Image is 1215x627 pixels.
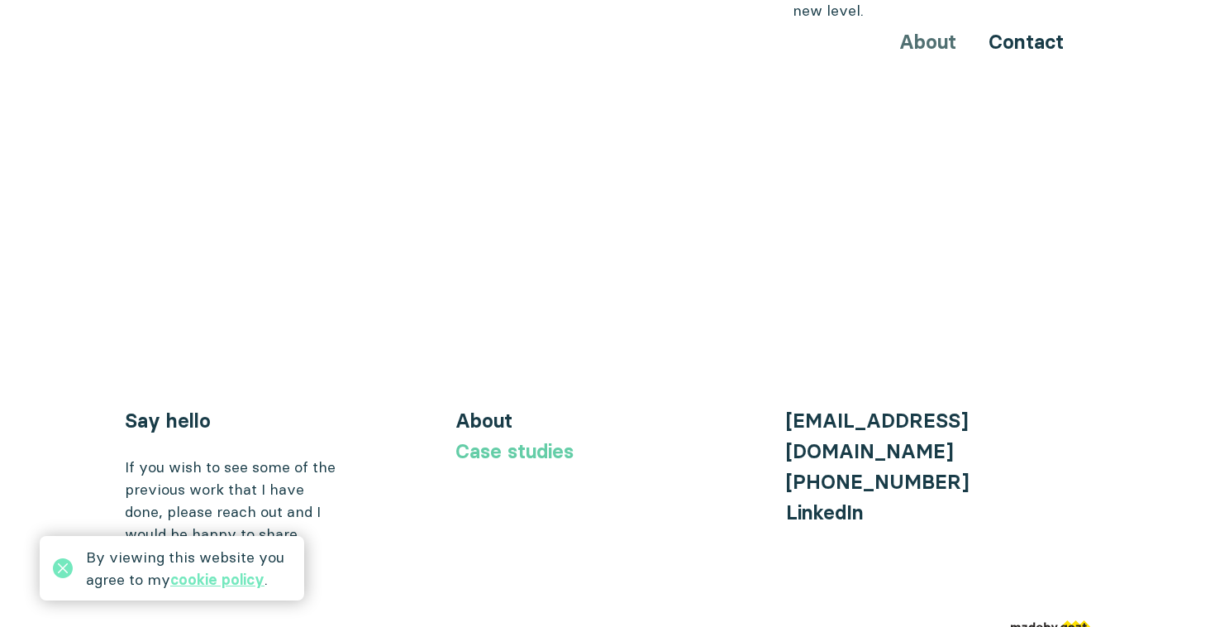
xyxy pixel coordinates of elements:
[86,546,291,591] div: By viewing this website you agree to my .
[786,500,864,524] a: LinkedIn
[170,570,264,589] a: cookie policy
[455,409,512,433] a: About
[125,456,340,545] div: If you wish to see some of the previous work that I have done, please reach out and I would be ha...
[989,30,1064,54] a: Contact
[786,409,968,463] a: [EMAIL_ADDRESS][DOMAIN_NAME]
[455,439,574,463] a: Case studies
[125,409,211,433] a: Say hello
[786,470,969,494] a: [PHONE_NUMBER]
